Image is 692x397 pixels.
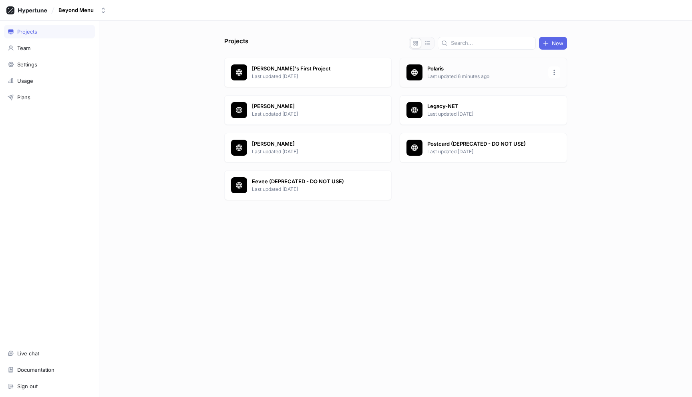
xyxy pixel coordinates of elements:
[252,73,368,80] p: Last updated [DATE]
[252,186,368,193] p: Last updated [DATE]
[17,94,30,100] div: Plans
[4,58,95,71] a: Settings
[17,367,54,373] div: Documentation
[451,39,532,47] input: Search...
[552,41,563,46] span: New
[539,37,567,50] button: New
[252,102,368,110] p: [PERSON_NAME]
[427,148,543,155] p: Last updated [DATE]
[427,102,543,110] p: Legacy-NET
[252,148,368,155] p: Last updated [DATE]
[252,65,368,73] p: [PERSON_NAME]'s First Project
[224,37,248,50] p: Projects
[55,4,110,17] button: Beyond Menu
[252,140,368,148] p: [PERSON_NAME]
[252,110,368,118] p: Last updated [DATE]
[4,25,95,38] a: Projects
[427,140,543,148] p: Postcard (DEPRECATED - DO NOT USE)
[427,73,543,80] p: Last updated 6 minutes ago
[4,363,95,377] a: Documentation
[17,45,30,51] div: Team
[17,28,37,35] div: Projects
[4,74,95,88] a: Usage
[17,350,39,357] div: Live chat
[17,61,37,68] div: Settings
[252,178,368,186] p: Eevee (DEPRECATED - DO NOT USE)
[17,78,33,84] div: Usage
[58,7,94,14] div: Beyond Menu
[427,110,543,118] p: Last updated [DATE]
[17,383,38,389] div: Sign out
[4,90,95,104] a: Plans
[427,65,543,73] p: Polaris
[4,41,95,55] a: Team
